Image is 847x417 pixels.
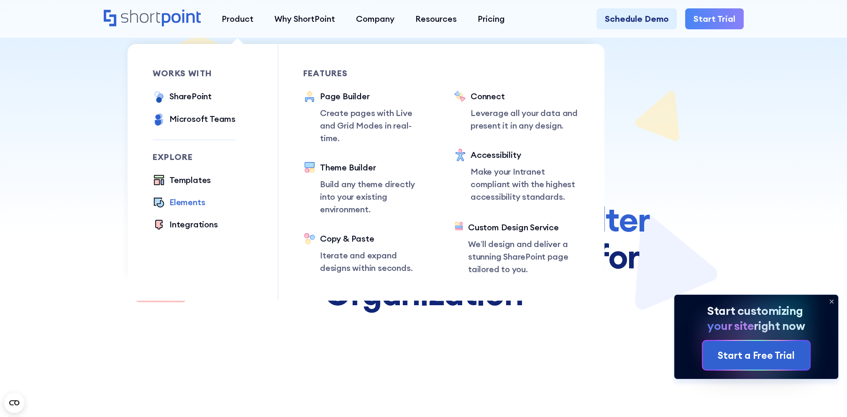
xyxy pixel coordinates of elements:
a: Schedule Demo [596,8,677,29]
a: Custom Design ServiceWe’ll design and deliver a stunning SharePoint page tailored to you. [454,221,579,275]
div: Features [303,69,429,77]
p: Create pages with Live and Grid Modes in real-time. [320,107,429,144]
div: Product [222,13,253,25]
a: Copy & PasteIterate and expand designs within seconds. [303,232,429,274]
div: Pricing [478,13,505,25]
div: Page Builder [320,90,429,103]
div: works with [153,69,236,77]
p: Make your Intranet compliant with the highest accessibility standards. [471,165,579,203]
a: Page BuilderCreate pages with Live and Grid Modes in real-time. [303,90,429,144]
div: Custom Design Service [468,221,579,234]
a: Templates [153,174,211,188]
p: Build any theme directly into your existing environment. [320,178,429,216]
h1: Introducing the : Your Newest Too﻿l for Organization [173,201,675,311]
div: Start a Free Trial [718,348,795,363]
div: Accessibility [471,149,579,161]
div: Resources [415,13,457,25]
div: Why ShortPoint [274,13,335,25]
a: Microsoft Teams [153,113,235,127]
div: Connect [471,90,579,103]
a: Integrations [153,218,218,232]
div: Explore [153,153,236,161]
p: Iterate and expand designs within seconds. [320,249,429,274]
a: SharePoint [153,90,212,104]
a: ConnectLeverage all your data and present it in any design. [454,90,579,132]
div: Templates [169,174,211,186]
div: Microsoft Teams [169,113,235,125]
a: Company [345,8,405,29]
div: Integrations [169,218,218,231]
a: Product [211,8,264,29]
div: SharePoint [169,90,212,103]
a: Theme BuilderBuild any theme directly into your existing environment. [303,161,429,216]
a: AccessibilityMake your Intranet compliant with the highest accessibility standards. [454,149,579,204]
a: Resources [405,8,467,29]
span: Search & Filter Toolbar [208,198,649,277]
a: Elements [153,196,205,210]
iframe: Chat Widget [805,377,847,417]
div: Company [356,13,394,25]
div: Theme Builder [320,161,429,174]
a: Start a Free Trial [703,341,810,370]
a: Pricing [467,8,515,29]
a: Start Trial [685,8,744,29]
p: We’ll design and deliver a stunning SharePoint page tailored to you. [468,238,579,275]
div: Copy & Paste [320,232,429,245]
button: Open CMP widget [4,393,24,413]
div: Elements [169,196,205,208]
a: Why ShortPoint [264,8,345,29]
a: Home [104,10,201,28]
p: Leverage all your data and present it in any design. [471,107,579,132]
